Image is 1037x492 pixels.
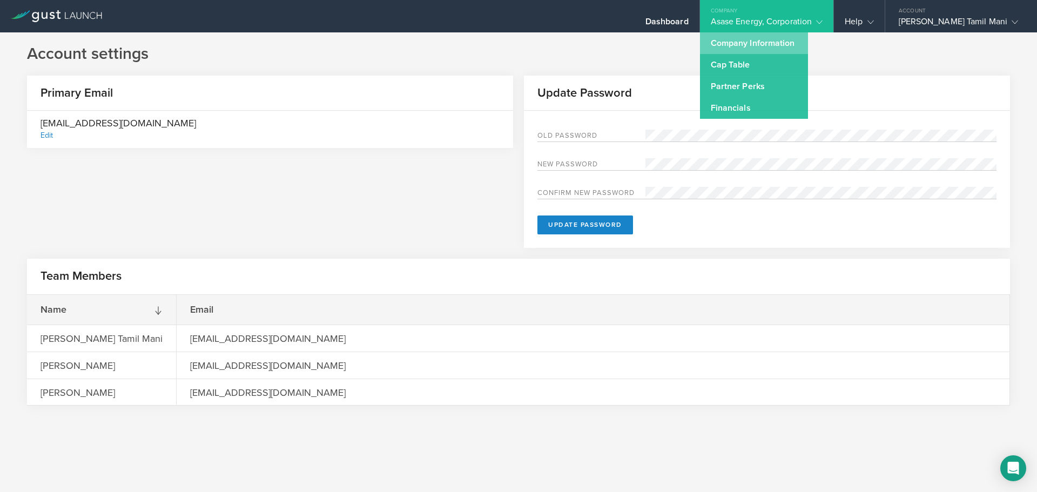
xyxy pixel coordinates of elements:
h2: Team Members [41,268,122,284]
div: Email [177,295,332,325]
label: Confirm new password [537,190,645,199]
button: Update Password [537,215,633,234]
div: [PERSON_NAME] [27,352,176,378]
div: [PERSON_NAME] Tamil Mani [27,325,176,351]
div: Name [27,295,176,325]
div: [EMAIL_ADDRESS][DOMAIN_NAME] [177,325,360,351]
div: [EMAIL_ADDRESS][DOMAIN_NAME] [177,352,360,378]
label: Old Password [537,132,645,141]
div: [PERSON_NAME] [27,379,176,405]
div: [EMAIL_ADDRESS][DOMAIN_NAME] [41,116,196,143]
div: [PERSON_NAME] Tamil Mani [899,16,1018,32]
h1: Account settings [27,43,1010,65]
div: Edit [41,131,53,140]
div: Asase Energy, Corporation [711,16,823,32]
div: [EMAIL_ADDRESS][DOMAIN_NAME] [177,379,360,405]
h2: Primary Email [27,85,113,101]
h2: Update Password [524,85,632,101]
label: New password [537,161,645,170]
div: Help [845,16,873,32]
div: Dashboard [645,16,689,32]
div: Open Intercom Messenger [1000,455,1026,481]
